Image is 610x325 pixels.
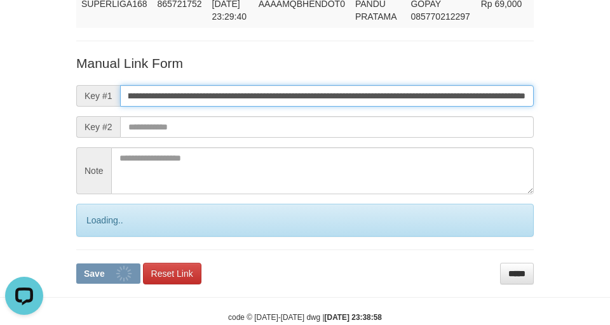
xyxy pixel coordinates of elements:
small: code © [DATE]-[DATE] dwg | [228,313,382,322]
p: Manual Link Form [76,54,534,72]
span: Note [76,147,111,194]
span: Key #2 [76,116,120,138]
span: Reset Link [151,269,193,279]
span: Save [84,269,105,279]
button: Save [76,263,140,284]
a: Reset Link [143,263,201,284]
span: Copy 085770212297 to clipboard [410,11,470,22]
span: Key #1 [76,85,120,107]
div: Loading.. [76,204,534,237]
strong: [DATE] 23:38:58 [325,313,382,322]
button: Open LiveChat chat widget [5,5,43,43]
